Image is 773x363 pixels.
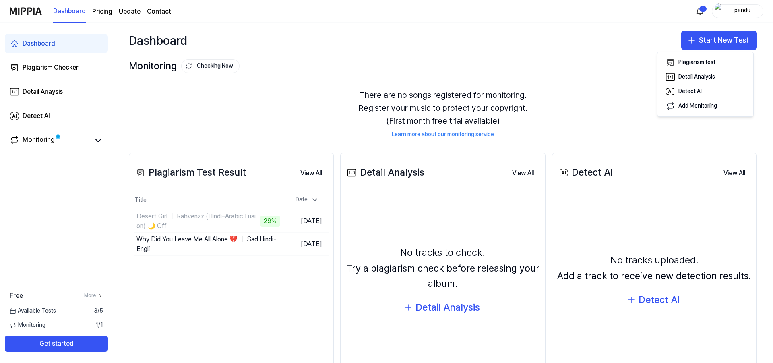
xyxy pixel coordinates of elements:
button: Detail Analysis [661,70,750,84]
span: Free [10,291,23,301]
div: Detail Anaysis [23,87,63,97]
div: There are no songs registered for monitoring. Register your music to protect your copyright. (Fir... [129,79,757,148]
button: Add Monitoring [661,99,750,113]
span: Available Tests [10,307,56,315]
button: View All [717,165,752,181]
div: No tracks to check. Try a plagiarism check before releasing your album. [345,245,540,291]
div: No tracks uploaded. Add a track to receive new detection results. [557,253,751,284]
div: Detect AI [639,292,680,307]
button: Detect AI [621,290,688,309]
div: Detect AI [23,111,50,121]
a: Detail Anaysis [5,82,108,102]
a: View All [294,164,329,181]
td: [DATE] [280,210,329,233]
div: Plagiarism Test Result [134,165,246,180]
button: Start New Test [681,31,757,50]
button: 알림1 [693,5,706,18]
span: 3 / 5 [94,307,103,315]
a: View All [506,164,540,181]
a: Pricing [92,7,112,17]
a: Update [119,7,141,17]
a: Dashboard [5,34,108,53]
div: Dashboard [129,31,187,50]
div: Monitoring [129,58,240,74]
a: Contact [147,7,171,17]
a: View All [717,164,752,181]
button: Detail Analysis [398,298,488,317]
div: Dashboard [23,39,55,48]
button: View All [294,165,329,181]
th: Title [134,191,280,210]
button: Checking Now [181,59,240,73]
div: Detect AI [678,87,702,95]
a: Learn more about our monitoring service [392,131,494,139]
button: Get started [5,336,108,352]
div: 1 [699,6,707,12]
div: Detail Analysis [415,300,480,315]
div: Plagiarism test [678,58,715,66]
span: Monitoring [10,321,45,329]
div: Date [292,193,322,206]
img: profile [715,3,724,19]
a: Dashboard [53,0,86,23]
button: View All [506,165,540,181]
div: Why Did You Leave Me All Alone 💔 ｜ Sad Hindi-Engli [136,234,280,254]
div: pandu [727,6,758,15]
span: 1 / 1 [95,321,103,329]
button: Plagiarism test [661,55,750,70]
a: More [84,292,103,299]
a: Plagiarism Checker [5,58,108,77]
a: Monitoring [10,135,90,146]
a: Detect AI [5,106,108,126]
button: profilepandu [712,4,763,18]
div: Detail Analysis [345,165,424,180]
div: Detect AI [557,165,613,180]
div: Add Monitoring [678,102,717,110]
div: Desert Girl ｜ Rahvenzz (Hindi–Arabic Fusion) 🌙 Off [136,212,259,231]
div: Plagiarism Checker [23,63,79,73]
div: Detail Analysis [678,73,715,81]
div: Monitoring [23,135,55,146]
button: Detect AI [661,84,750,99]
img: 알림 [695,6,705,16]
td: [DATE] [280,233,329,256]
div: 29% [260,216,280,227]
